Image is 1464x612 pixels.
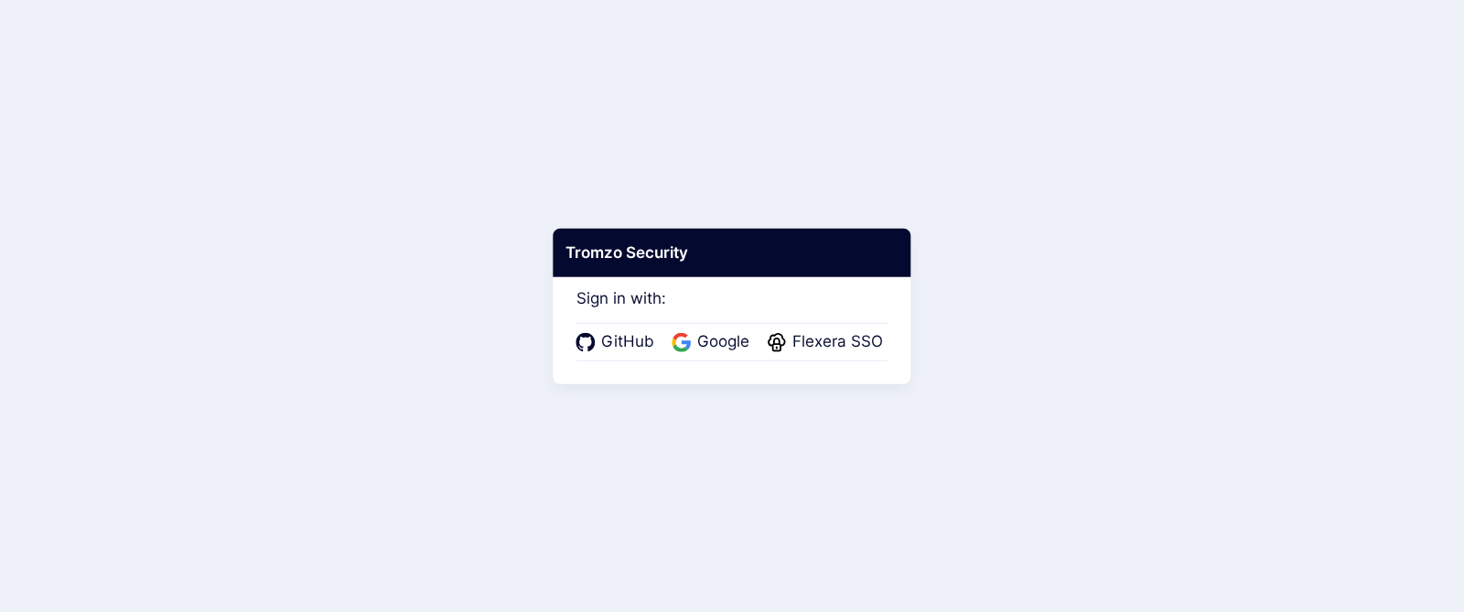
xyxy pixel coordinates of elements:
[787,330,888,354] span: Flexera SSO
[553,228,910,277] div: Tromzo Security
[576,263,888,360] div: Sign in with:
[692,330,755,354] span: Google
[596,330,660,354] span: GitHub
[673,330,755,354] a: Google
[576,330,660,354] a: GitHub
[768,330,888,354] a: Flexera SSO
